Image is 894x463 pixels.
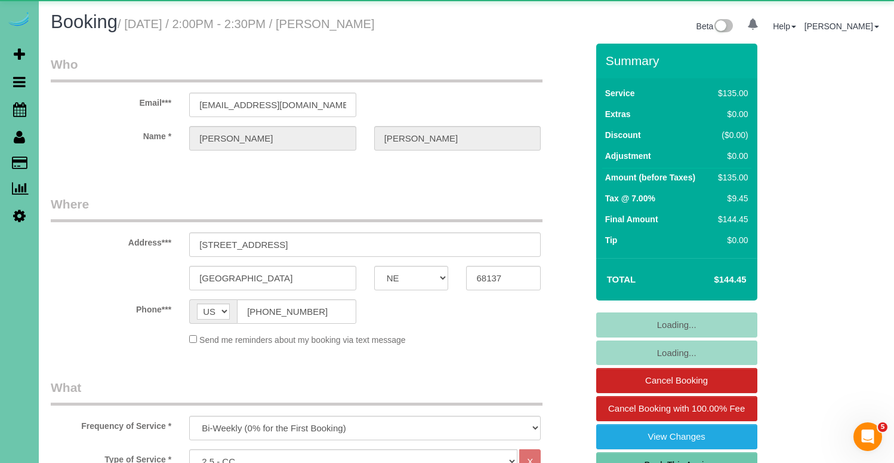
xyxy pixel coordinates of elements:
[713,234,748,246] div: $0.00
[804,22,879,31] a: [PERSON_NAME]
[608,403,745,413] span: Cancel Booking with 100.00% Fee
[713,108,748,120] div: $0.00
[605,213,658,225] label: Final Amount
[605,87,635,99] label: Service
[7,12,31,29] img: Automaid Logo
[596,424,757,449] a: View Changes
[606,54,751,68] h3: Summary
[678,275,746,285] h4: $144.45
[853,422,882,451] iframe: Intercom live chat
[42,126,180,142] label: Name *
[596,368,757,393] a: Cancel Booking
[713,171,748,183] div: $135.00
[51,379,542,406] legend: What
[605,129,641,141] label: Discount
[118,17,375,30] small: / [DATE] / 2:00PM - 2:30PM / [PERSON_NAME]
[607,274,636,284] strong: Total
[596,396,757,421] a: Cancel Booking with 100.00% Fee
[42,416,180,432] label: Frequency of Service *
[51,56,542,82] legend: Who
[51,11,118,32] span: Booking
[605,192,655,204] label: Tax @ 7.00%
[605,234,618,246] label: Tip
[713,19,733,35] img: New interface
[713,213,748,225] div: $144.45
[878,422,887,432] span: 5
[51,195,542,222] legend: Where
[696,22,733,31] a: Beta
[605,108,631,120] label: Extras
[773,22,796,31] a: Help
[605,171,695,183] label: Amount (before Taxes)
[713,192,748,204] div: $9.45
[713,87,748,99] div: $135.00
[605,150,651,162] label: Adjustment
[199,335,406,345] span: Send me reminders about my booking via text message
[713,150,748,162] div: $0.00
[713,129,748,141] div: ($0.00)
